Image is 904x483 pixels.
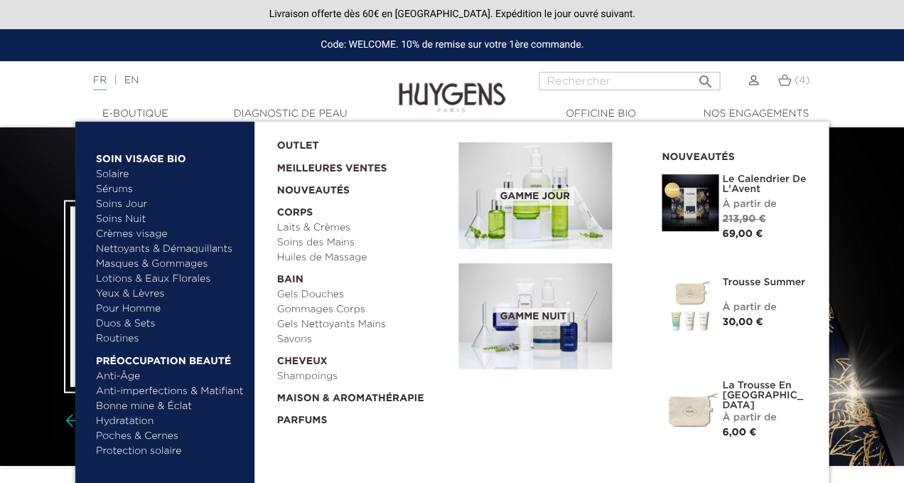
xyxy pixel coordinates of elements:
a: Soins Nuit [96,212,232,227]
a: Solaire [96,167,244,182]
a: Shampoings [277,369,449,384]
a: Lotions & Eaux Florales [96,272,244,287]
a: Hydratation [96,414,244,429]
h2: Nouveautés [662,147,807,164]
a: Préoccupation beauté [96,346,244,369]
img: Le Calendrier de L'Avent [662,174,719,231]
a: Duos & Sets [96,317,244,331]
a: Cheveux [277,347,449,369]
a: Meilleures Ventes [277,154,436,176]
img: Trousse Summer [662,277,719,334]
a: Parfums [277,406,449,428]
a: (4) [777,75,809,86]
a: Protection solaire [96,444,244,459]
a: Gamme jour [458,142,640,249]
a: E-Boutique [64,107,206,122]
a: Nos engagements [684,107,827,122]
span: Gamme jour [496,188,573,206]
a: Yeux & Lèvres [96,287,244,302]
a: Gels Nettoyants Mains [277,317,449,332]
a: Corps [277,198,449,221]
a: La Trousse en [GEOGRAPHIC_DATA] [722,381,807,410]
a: Pour Homme [96,302,244,317]
a: Masques & Gommages [96,257,244,272]
a: EN [124,75,139,85]
div: À partir de [722,197,807,212]
a: Soin Visage Bio [96,144,244,167]
span: 6,00 € [722,428,756,437]
a: Laits & Crèmes [277,221,449,235]
a: Bain [277,265,449,287]
a: Gamme nuit [458,263,640,370]
a: Poches & Cernes [96,429,244,444]
a: Officine Bio [529,107,672,122]
a: Savons [277,332,449,347]
a: Nettoyants & Démaquillants [96,242,244,257]
i:  [697,69,714,86]
a: Anti-imperfections & Matifiant [96,384,244,399]
div: Boutons du carrousel [71,410,117,432]
a: Gommages Corps [277,302,449,317]
a: Diagnostic de peau [219,107,361,122]
a: Routines [96,331,244,346]
a: OUTLET [277,132,436,154]
img: routine_jour_banner.jpg [458,142,612,249]
div: | [86,72,366,89]
div: À partir de [722,410,807,425]
a: Nouveautés [277,176,449,198]
a: FR [93,75,107,90]
a: Anti-Âge [96,369,244,384]
a: Crèmes visage [96,227,244,242]
a: Sérums [96,182,244,197]
img: La Trousse en Coton [662,381,719,437]
div: À partir de [722,300,807,315]
img: routine_nuit_banner.jpg [458,263,612,370]
input: Rechercher [539,72,720,90]
span: 30,00 € [722,317,763,327]
a: Soins Jour [96,197,244,212]
span: 69,00 € [722,229,763,239]
span: (4) [795,75,809,85]
button:  [693,68,719,87]
a: Trousse Summer [722,277,807,287]
img: Huygens [399,60,505,115]
span: Gamme nuit [496,308,569,326]
span: 213,90 € [722,214,765,224]
a: Maison & Aromathérapie [277,384,449,406]
a: Huiles de Massage [277,250,449,265]
a: Soins des Mains [277,235,449,250]
a: Gels Douches [277,287,449,302]
a: Bonne mine & Éclat [96,399,244,414]
a: Le Calendrier de L'Avent [722,174,807,194]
